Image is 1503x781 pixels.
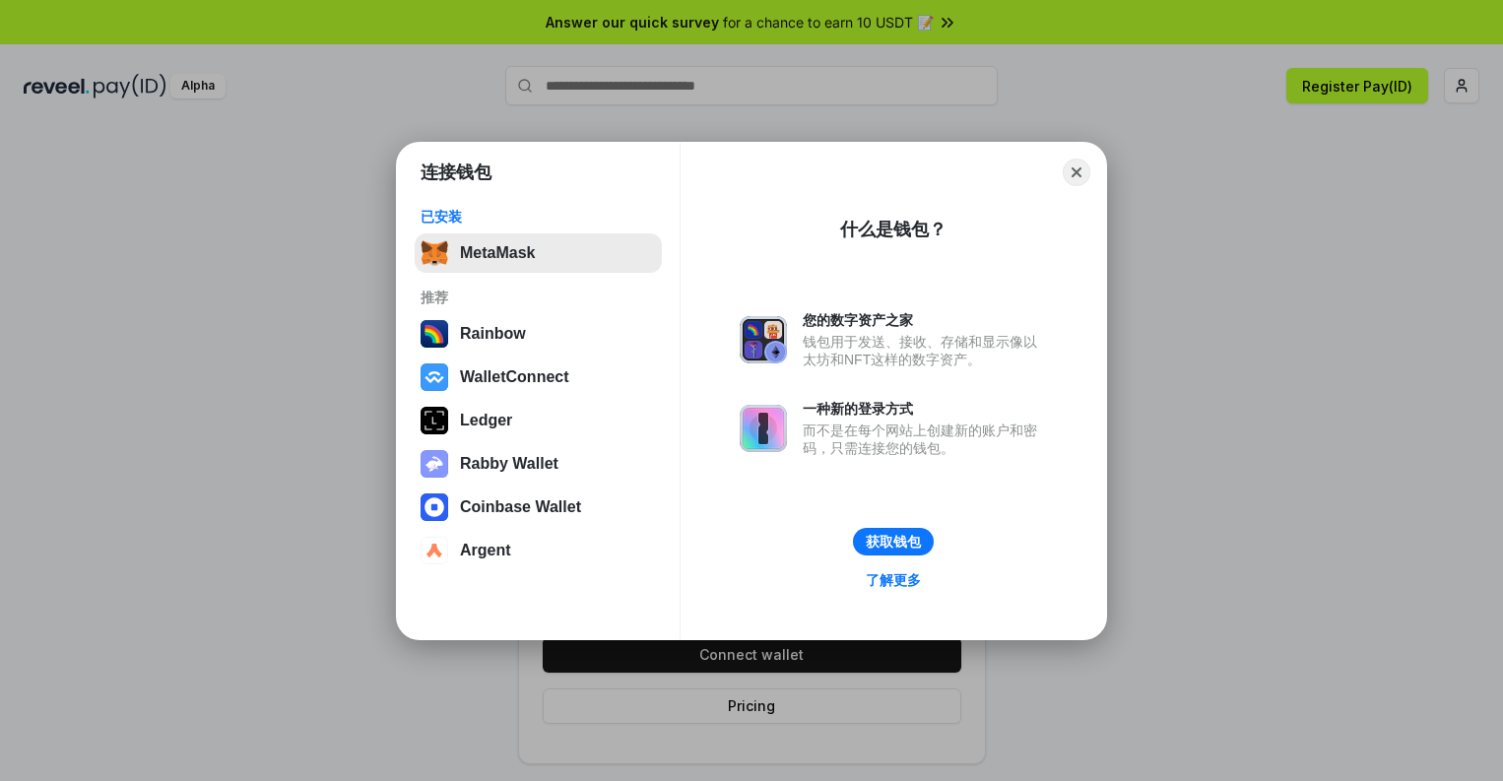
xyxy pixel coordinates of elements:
button: Coinbase Wallet [415,488,662,527]
div: WalletConnect [460,368,569,386]
img: svg+xml,%3Csvg%20fill%3D%22none%22%20height%3D%2233%22%20viewBox%3D%220%200%2035%2033%22%20width%... [421,239,448,267]
div: Rainbow [460,325,526,343]
div: Coinbase Wallet [460,498,581,516]
div: Ledger [460,412,512,429]
img: svg+xml,%3Csvg%20xmlns%3D%22http%3A%2F%2Fwww.w3.org%2F2000%2Fsvg%22%20fill%3D%22none%22%20viewBox... [740,405,787,452]
div: MetaMask [460,244,535,262]
img: svg+xml,%3Csvg%20xmlns%3D%22http%3A%2F%2Fwww.w3.org%2F2000%2Fsvg%22%20width%3D%2228%22%20height%3... [421,407,448,434]
div: 已安装 [421,208,656,226]
h1: 连接钱包 [421,161,491,184]
div: 了解更多 [866,571,921,589]
button: Rainbow [415,314,662,354]
img: svg+xml,%3Csvg%20width%3D%22120%22%20height%3D%22120%22%20viewBox%3D%220%200%20120%20120%22%20fil... [421,320,448,348]
button: Ledger [415,401,662,440]
img: svg+xml,%3Csvg%20width%3D%2228%22%20height%3D%2228%22%20viewBox%3D%220%200%2028%2028%22%20fill%3D... [421,493,448,521]
button: Close [1063,159,1090,186]
button: Rabby Wallet [415,444,662,484]
button: MetaMask [415,233,662,273]
div: 您的数字资产之家 [803,311,1047,329]
div: 一种新的登录方式 [803,400,1047,418]
img: svg+xml,%3Csvg%20width%3D%2228%22%20height%3D%2228%22%20viewBox%3D%220%200%2028%2028%22%20fill%3D... [421,537,448,564]
button: Argent [415,531,662,570]
div: 获取钱包 [866,533,921,551]
button: 获取钱包 [853,528,934,555]
div: 推荐 [421,289,656,306]
img: svg+xml,%3Csvg%20width%3D%2228%22%20height%3D%2228%22%20viewBox%3D%220%200%2028%2028%22%20fill%3D... [421,363,448,391]
div: 钱包用于发送、接收、存储和显示像以太坊和NFT这样的数字资产。 [803,333,1047,368]
button: WalletConnect [415,358,662,397]
a: 了解更多 [854,567,933,593]
div: 什么是钱包？ [840,218,947,241]
img: svg+xml,%3Csvg%20xmlns%3D%22http%3A%2F%2Fwww.w3.org%2F2000%2Fsvg%22%20fill%3D%22none%22%20viewBox... [740,316,787,363]
img: svg+xml,%3Csvg%20xmlns%3D%22http%3A%2F%2Fwww.w3.org%2F2000%2Fsvg%22%20fill%3D%22none%22%20viewBox... [421,450,448,478]
div: Rabby Wallet [460,455,558,473]
div: Argent [460,542,511,559]
div: 而不是在每个网站上创建新的账户和密码，只需连接您的钱包。 [803,422,1047,457]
